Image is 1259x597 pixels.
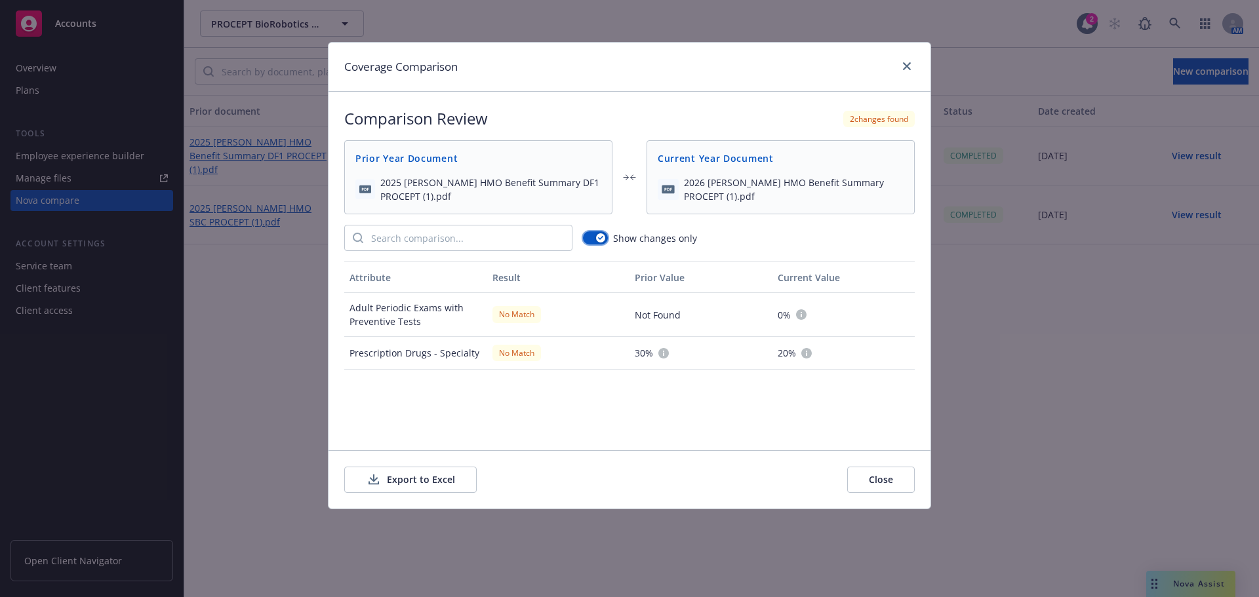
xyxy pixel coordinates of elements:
[344,337,487,370] div: Prescription Drugs - Specialty
[613,231,697,245] span: Show changes only
[344,467,477,493] button: Export to Excel
[344,58,458,75] h1: Coverage Comparison
[487,261,630,293] button: Result
[635,271,767,284] div: Prior Value
[847,467,915,493] button: Close
[629,261,772,293] button: Prior Value
[684,176,904,203] span: 2026 [PERSON_NAME] HMO Benefit Summary PROCEPT (1).pdf
[843,111,915,127] div: 2 changes found
[344,293,487,337] div: Adult Periodic Exams with Preventive Tests
[492,271,625,284] div: Result
[363,225,572,250] input: Search comparison...
[772,261,915,293] button: Current Value
[353,233,363,243] svg: Search
[355,151,601,165] span: Prior Year Document
[778,271,910,284] div: Current Value
[492,306,541,322] div: No Match
[635,346,653,360] span: 30%
[344,107,488,130] h2: Comparison Review
[350,271,482,284] div: Attribute
[778,308,791,322] span: 0%
[635,308,681,322] span: Not Found
[344,261,487,293] button: Attribute
[778,346,796,360] span: 20%
[658,151,904,165] span: Current Year Document
[492,345,541,361] div: No Match
[899,58,915,74] a: close
[380,176,601,203] span: 2025 [PERSON_NAME] HMO Benefit Summary DF1 PROCEPT (1).pdf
